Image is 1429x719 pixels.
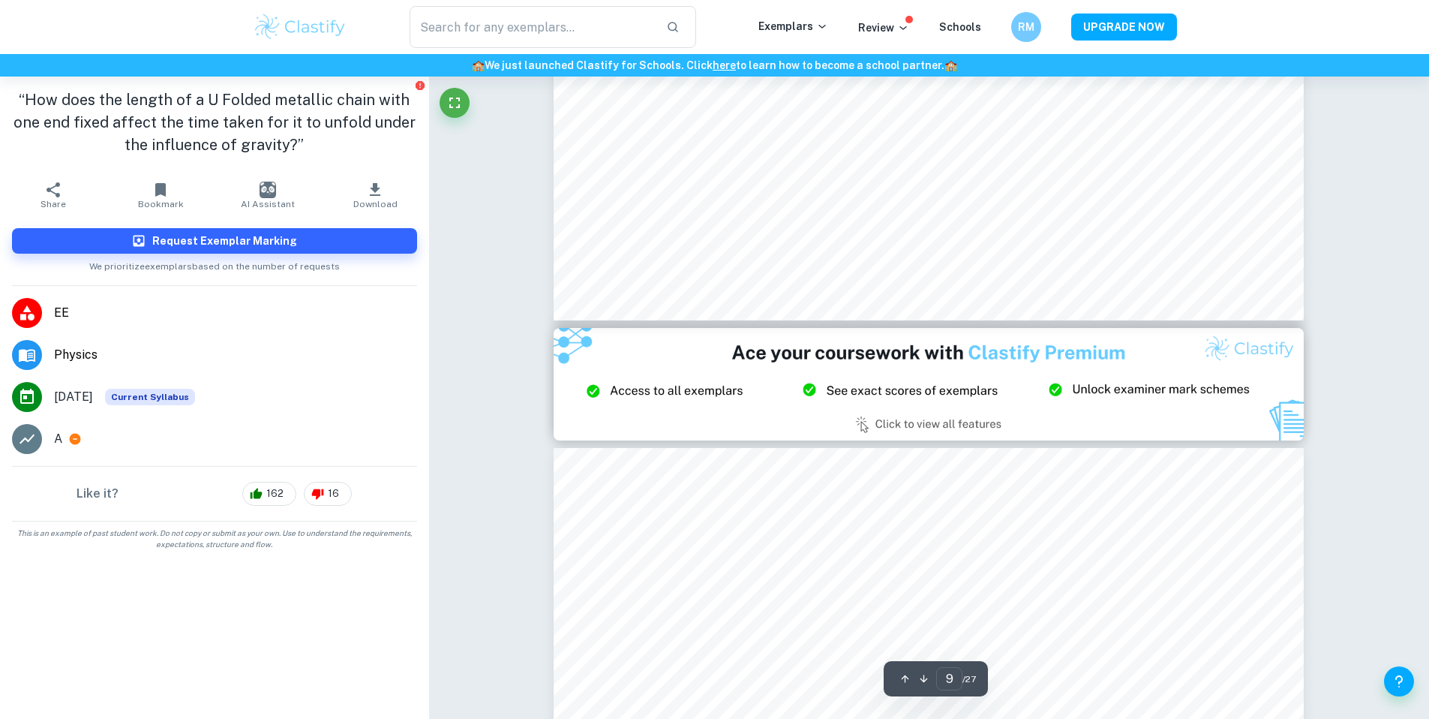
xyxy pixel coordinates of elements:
[713,59,736,71] a: here
[258,486,292,501] span: 162
[89,254,340,273] span: We prioritize exemplars based on the number of requests
[1017,19,1034,35] h6: RM
[962,672,976,686] span: / 27
[1071,14,1177,41] button: UPGRADE NOW
[939,21,981,33] a: Schools
[253,12,348,42] img: Clastify logo
[260,182,276,198] img: AI Assistant
[320,486,347,501] span: 16
[152,233,297,249] h6: Request Exemplar Marking
[440,88,470,118] button: Fullscreen
[410,6,655,48] input: Search for any exemplars...
[12,228,417,254] button: Request Exemplar Marking
[353,199,398,209] span: Download
[105,389,195,405] div: This exemplar is based on the current syllabus. Feel free to refer to it for inspiration/ideas wh...
[54,430,62,448] p: A
[54,388,93,406] span: [DATE]
[105,389,195,405] span: Current Syllabus
[54,346,417,364] span: Physics
[241,199,295,209] span: AI Assistant
[758,18,828,35] p: Exemplars
[322,174,429,216] button: Download
[242,482,296,506] div: 162
[1011,12,1041,42] button: RM
[77,485,119,503] h6: Like it?
[944,59,957,71] span: 🏫
[415,80,426,91] button: Report issue
[472,59,485,71] span: 🏫
[554,328,1304,441] img: Ad
[41,199,66,209] span: Share
[304,482,352,506] div: 16
[1384,666,1414,696] button: Help and Feedback
[858,20,909,36] p: Review
[12,89,417,156] h1: “How does the length of a U Folded metallic chain with one end fixed affect the time taken for it...
[107,174,215,216] button: Bookmark
[3,57,1426,74] h6: We just launched Clastify for Schools. Click to learn how to become a school partner.
[6,528,423,550] span: This is an example of past student work. Do not copy or submit as your own. Use to understand the...
[215,174,322,216] button: AI Assistant
[138,199,184,209] span: Bookmark
[54,304,417,322] span: EE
